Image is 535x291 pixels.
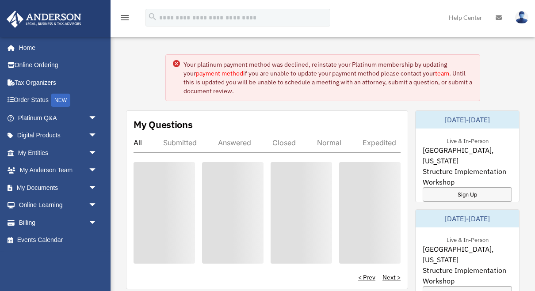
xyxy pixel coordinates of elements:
div: Expedited [363,138,396,147]
span: arrow_drop_down [88,144,106,162]
span: arrow_drop_down [88,127,106,145]
span: Structure Implementation Workshop [423,265,512,286]
a: < Prev [358,273,375,282]
i: menu [119,12,130,23]
div: Live & In-Person [439,234,496,244]
div: All [134,138,142,147]
a: Online Ordering [6,57,111,74]
span: arrow_drop_down [88,179,106,197]
a: My Documentsarrow_drop_down [6,179,111,197]
img: Anderson Advisors Platinum Portal [4,11,84,28]
span: arrow_drop_down [88,214,106,232]
i: search [148,12,157,22]
a: Events Calendar [6,231,111,249]
div: Normal [317,138,341,147]
a: Billingarrow_drop_down [6,214,111,231]
div: Live & In-Person [439,136,496,145]
a: Digital Productsarrow_drop_down [6,127,111,144]
span: [GEOGRAPHIC_DATA], [US_STATE] [423,145,512,166]
div: [DATE]-[DATE] [416,210,519,227]
span: arrow_drop_down [88,197,106,215]
span: arrow_drop_down [88,109,106,127]
span: arrow_drop_down [88,162,106,180]
a: Online Learningarrow_drop_down [6,197,111,214]
div: My Questions [134,118,193,131]
div: Closed [272,138,296,147]
a: Next > [382,273,401,282]
a: Order StatusNEW [6,91,111,110]
span: [GEOGRAPHIC_DATA], [US_STATE] [423,244,512,265]
a: Platinum Q&Aarrow_drop_down [6,109,111,127]
a: payment method [196,69,243,77]
div: Answered [218,138,251,147]
span: Structure Implementation Workshop [423,166,512,187]
a: Home [6,39,106,57]
a: menu [119,15,130,23]
div: [DATE]-[DATE] [416,111,519,128]
div: Your platinum payment method was declined, reinstate your Platinum membership by updating your if... [183,60,473,95]
a: Sign Up [423,187,512,202]
a: Tax Organizers [6,74,111,91]
a: My Entitiesarrow_drop_down [6,144,111,162]
img: User Pic [515,11,528,24]
div: Submitted [163,138,197,147]
a: My Anderson Teamarrow_drop_down [6,162,111,179]
div: NEW [51,94,70,107]
a: team [435,69,449,77]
